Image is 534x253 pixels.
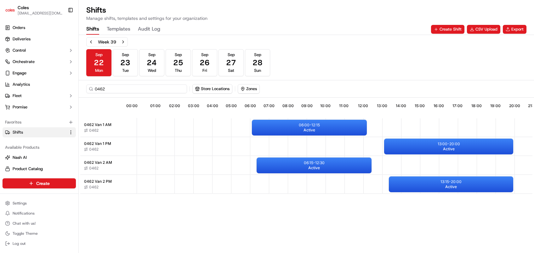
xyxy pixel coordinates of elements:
button: Chat with us! [3,219,76,228]
div: Start new chat [21,60,103,66]
span: 02:00 [169,103,180,108]
a: CSV Upload [467,25,500,34]
p: 13:00 - 20:00 [438,141,460,147]
span: 06:00 [245,103,256,108]
button: 0462 [84,147,99,152]
span: 13:00 [377,103,387,108]
span: Engage [13,70,26,76]
span: Orchestrate [13,59,35,65]
button: Templates [107,24,130,35]
button: [EMAIL_ADDRESS][DOMAIN_NAME] [18,11,63,16]
span: 20:00 [509,103,520,108]
span: 10:00 [320,103,331,108]
button: Toggle Theme [3,229,76,238]
a: 💻API Documentation [51,89,104,100]
p: 06:00 - 12:15 [299,123,320,128]
span: Sep [254,52,261,58]
a: Deliveries [3,34,76,44]
span: 08:00 [282,103,294,108]
span: 0462 Van 1 PM [84,141,111,146]
a: Shifts [5,129,66,135]
button: Start new chat [107,62,115,70]
span: Mon [95,68,103,73]
button: Create Shift [431,25,464,34]
span: 14:00 [396,103,406,108]
img: Coles [5,5,15,15]
a: 📗Knowledge Base [4,89,51,100]
a: Analytics [3,79,76,89]
span: Control [13,48,26,53]
span: Toggle Theme [13,231,38,236]
button: Next week [119,37,128,46]
button: Previous week [87,37,95,46]
span: Active [304,128,315,133]
button: Sep25Thu [166,49,191,76]
span: Product Catalog [13,166,43,172]
span: Pylon [63,107,76,112]
span: 18:00 [471,103,482,108]
a: Product Catalog [5,166,73,172]
button: Promise [3,102,76,112]
button: Settings [3,199,76,208]
span: 24 [147,58,157,68]
span: Knowledge Base [13,91,48,98]
button: Notifications [3,209,76,218]
button: Nash AI [3,152,76,163]
span: Sep [175,52,182,58]
span: 12:00 [358,103,368,108]
button: Create [3,178,76,188]
div: Week 39 [98,39,116,45]
div: We're available if you need us! [21,66,80,72]
span: 01:00 [150,103,161,108]
span: Active [445,184,457,189]
span: Shifts [13,129,23,135]
span: 27 [226,58,236,68]
span: 19:00 [490,103,501,108]
span: API Documentation [60,91,101,98]
button: Sep27Sat [219,49,244,76]
span: Thu [175,68,182,73]
img: 1736555255976-a54dd68f-1ca7-489b-9aae-adbdc363a1c4 [6,60,18,72]
button: Product Catalog [3,164,76,174]
span: Active [443,147,455,152]
div: 💻 [53,92,58,97]
button: Shifts [3,127,76,137]
span: 0462 Van 2 PM [84,179,112,184]
span: 05:00 [226,103,237,108]
p: Manage shifts, templates and settings for your organization [86,15,207,21]
button: Engage [3,68,76,78]
span: Sep [201,52,208,58]
div: Favorites [3,117,76,127]
button: Store Locations [193,84,232,93]
span: Promise [13,104,27,110]
span: Settings [13,201,27,206]
span: Tue [122,68,129,73]
span: Sat [228,68,234,73]
span: 26 [200,58,210,68]
span: 0462 Van 2 AM [84,160,112,165]
span: Fri [202,68,207,73]
button: Coles [18,4,29,11]
button: Sep28Sun [245,49,270,76]
span: 0462 [89,147,99,152]
span: 16:00 [434,103,444,108]
p: 13:15 - 20:00 [440,179,462,184]
span: 07:00 [264,103,275,108]
button: Store Locations [192,84,232,94]
button: Sep26Fri [192,49,217,76]
button: 0462 [84,128,99,133]
span: 11:00 [339,103,349,108]
span: 25 [173,58,183,68]
button: Control [3,45,76,55]
span: 0462 [89,166,99,171]
p: Welcome 👋 [6,25,115,35]
button: Shifts [86,24,99,35]
span: 28 [253,58,263,68]
button: Sep23Tue [113,49,138,76]
input: Got a question? Start typing here... [16,41,113,47]
span: 00:00 [126,103,138,108]
img: Nash [6,6,19,19]
p: 06:15 - 12:30 [304,160,325,165]
button: Zones [238,84,260,94]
